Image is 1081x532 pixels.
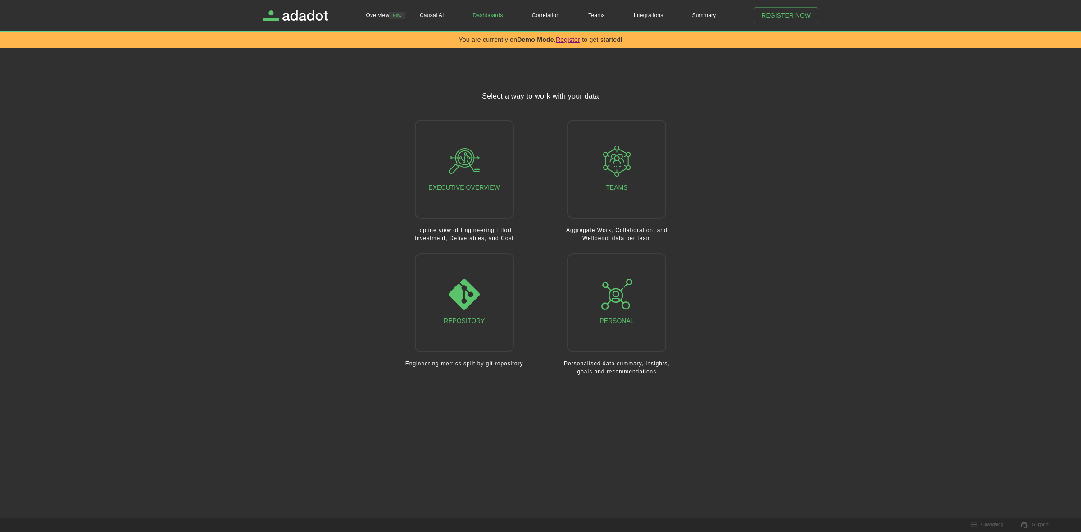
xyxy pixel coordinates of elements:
[415,253,514,352] button: Repository
[404,226,524,242] p: Topline view of Engineering Effort Investment, Deliverables, and Cost
[482,91,599,102] h1: Select a way to work with your data
[601,146,632,193] div: Teams
[600,279,634,327] div: Personal
[263,10,328,21] a: Adadot Homepage
[517,36,554,43] strong: Demo Mode
[754,7,818,24] button: Register Now
[557,226,677,242] p: Aggregate Work, Collaboration, and Wellbeing data per team
[1016,518,1054,532] a: Support
[567,253,666,352] button: Personal
[415,120,514,219] button: Executive Overview
[444,279,485,327] div: Repository
[404,359,524,368] p: Engineering metrics split by git repository
[557,359,677,376] p: Personalised data summary, insights, goals and recommendations
[965,518,1008,532] button: Changelog
[459,36,622,43] div: You are currently on . to get started!
[567,120,666,219] button: Teams
[556,36,580,43] a: Register
[428,146,500,193] div: Executive Overview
